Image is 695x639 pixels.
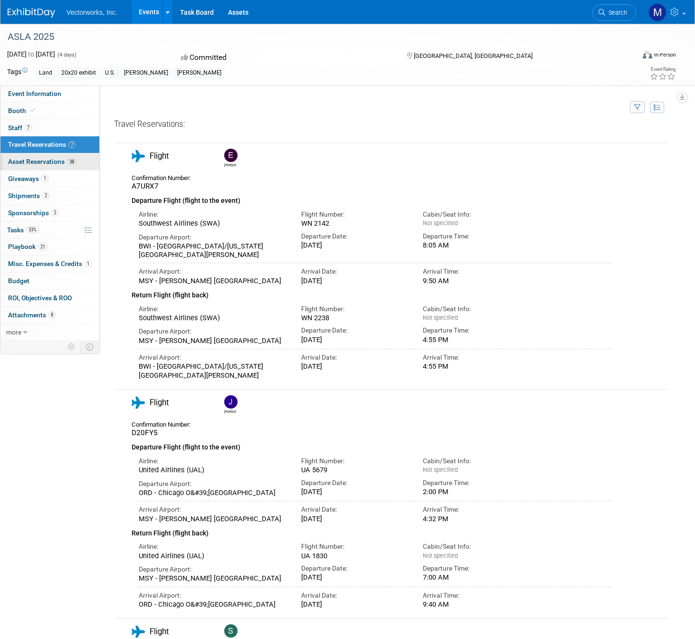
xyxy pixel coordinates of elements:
span: 21 [38,243,48,250]
div: Departure Date: [301,478,409,487]
div: United Airlines (UAL) [139,552,287,560]
div: Confirmation Number: [132,172,197,182]
a: Asset Reservations38 [0,153,99,170]
div: 9:40 AM [423,600,530,609]
div: 2:00 PM [423,487,530,496]
a: Giveaways1 [0,171,99,187]
span: (4 days) [57,52,76,58]
div: 7:00 AM [423,573,530,582]
img: Format-Inperson.png [643,51,652,58]
div: Confirmation Number: [132,418,197,429]
div: Land [36,68,55,78]
img: Shauna Bruno [224,624,238,638]
div: ORD - Chicago O&#39;[GEOGRAPHIC_DATA] [139,488,287,497]
div: Cabin/Seat Info: [423,210,530,219]
a: Staff7 [0,120,99,136]
span: 38 [67,158,76,165]
div: Departure Date: [301,232,409,241]
span: Shipments [8,192,49,200]
i: Flight [132,626,145,638]
span: Misc. Expenses & Credits [8,260,92,267]
div: Return Flight (flight back) [132,523,611,539]
div: [PERSON_NAME] [174,68,224,78]
div: Event Rating [650,67,676,72]
span: 7 [68,141,76,148]
div: Arrival Time: [423,353,530,362]
div: Arrival Airport: [139,505,287,514]
div: WN 2142 [301,219,409,228]
span: Booth [8,107,37,114]
span: 1 [41,175,48,182]
div: Airline: [139,305,287,314]
td: Personalize Event Tab Strip [64,341,80,353]
div: [DATE] [301,487,409,496]
div: Arrival Time: [423,505,530,514]
div: 4:32 PM [423,515,530,523]
div: Arrival Airport: [139,353,287,362]
div: Eric Gilbey [222,149,238,168]
a: Travel Reservations7 [0,136,99,153]
div: Departure Airport: [139,479,287,488]
div: BWI - [GEOGRAPHIC_DATA]/[US_STATE][GEOGRAPHIC_DATA][PERSON_NAME] [139,242,287,259]
span: [GEOGRAPHIC_DATA], [GEOGRAPHIC_DATA] [414,52,533,59]
div: Flight Number: [301,542,409,551]
div: Departure Airport: [139,565,287,574]
div: Southwest Airlines (SWA) [139,219,287,228]
div: Departure Date: [301,564,409,573]
span: Flight [150,627,169,636]
div: Airline: [139,542,287,551]
div: Departure Airport: [139,233,287,242]
div: MSY - [PERSON_NAME] [GEOGRAPHIC_DATA] [139,574,287,582]
i: Filter by Traveler [634,105,641,111]
div: WN 2238 [301,314,409,322]
a: Event Information [0,86,99,102]
div: Airline: [139,457,287,466]
div: Southwest Airlines (SWA) [139,314,287,322]
div: Jennifer Niziolek [222,395,238,414]
div: Return Flight (flight back) [132,285,611,301]
span: Giveaways [8,175,48,182]
div: Departure Time: [423,326,530,335]
div: Departure Time: [423,232,530,241]
div: 4:55 PM [423,362,530,371]
div: ASLA 2025 [4,29,619,46]
div: Departure Flight (flight to the event) [132,191,611,206]
div: Arrival Date: [301,505,409,514]
span: Playbook [8,243,48,250]
span: Budget [8,277,29,285]
td: Toggle Event Tabs [80,341,100,353]
span: 2 [42,192,49,199]
div: Departure Time: [423,564,530,573]
div: Departure Date: [301,326,409,335]
span: Not specified [423,314,458,321]
span: 2 [51,209,58,216]
a: Playbook21 [0,238,99,255]
i: Flight [132,397,145,409]
a: ROI, Objectives & ROO [0,290,99,306]
div: Travel Reservations: [114,119,669,134]
span: Staff [8,124,32,132]
span: 33% [26,226,39,233]
div: Flight Number: [301,210,409,219]
span: ROI, Objectives & ROO [8,294,72,302]
span: to [27,50,36,58]
div: Flight Number: [301,457,409,466]
span: Search [605,9,627,16]
a: Tasks33% [0,222,99,238]
span: Event Information [8,90,61,97]
div: MSY - [PERSON_NAME] [GEOGRAPHIC_DATA] [139,277,287,285]
div: Arrival Time: [423,267,530,276]
div: Cabin/Seat Info: [423,542,530,551]
div: Eric Gilbey [224,162,236,168]
div: Airline: [139,210,287,219]
div: 4:55 PM [423,335,530,344]
div: U.S. [102,68,118,78]
span: [DATE] [DATE] [7,50,55,58]
span: 7 [25,124,32,131]
a: Search [592,4,636,21]
span: Travel Reservations [8,141,76,148]
a: Shipments2 [0,188,99,204]
div: [DATE] [301,600,409,609]
span: 8 [48,311,56,318]
span: 1 [85,260,92,267]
